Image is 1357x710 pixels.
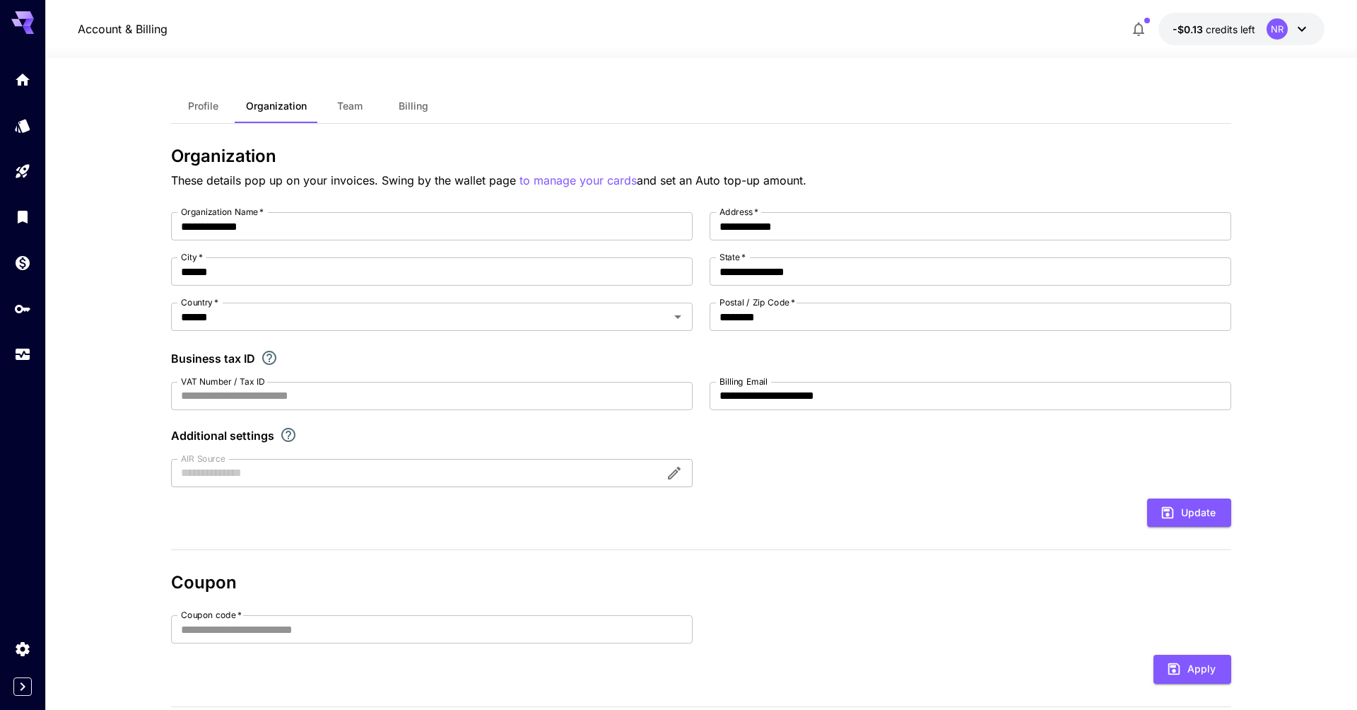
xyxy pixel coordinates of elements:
[719,251,746,263] label: State
[14,71,31,88] div: Home
[668,307,688,327] button: Open
[1173,23,1206,35] span: -$0.13
[181,609,242,621] label: Coupon code
[719,296,795,308] label: Postal / Zip Code
[246,100,307,112] span: Organization
[14,117,31,134] div: Models
[337,100,363,112] span: Team
[14,250,31,267] div: Wallet
[78,21,168,37] nav: breadcrumb
[171,350,255,367] p: Business tax ID
[1206,23,1255,35] span: credits left
[14,640,31,658] div: Settings
[181,453,225,465] label: AIR Source
[1147,499,1231,528] button: Update
[171,427,274,444] p: Additional settings
[14,163,31,180] div: Playground
[719,206,758,218] label: Address
[171,173,519,187] span: These details pop up on your invoices. Swing by the wallet page
[171,146,1231,166] h3: Organization
[13,677,32,696] button: Expand sidebar
[181,376,265,388] label: VAT Number / Tax ID
[261,349,278,366] svg: If you are a business tax registrant, please enter your business tax ID here.
[1267,18,1288,40] div: NR
[14,208,31,226] div: Library
[181,296,218,308] label: Country
[14,296,31,313] div: API Keys
[719,376,768,388] label: Billing Email
[78,21,168,37] a: Account & Billing
[181,206,264,218] label: Organization Name
[14,346,31,363] div: Usage
[1153,655,1231,684] button: Apply
[1173,22,1255,37] div: -$0.1266
[637,173,806,187] span: and set an Auto top-up amount.
[519,172,637,190] button: to manage your cards
[1158,13,1324,45] button: -$0.1266NR
[188,100,218,112] span: Profile
[171,573,1231,593] h3: Coupon
[399,100,428,112] span: Billing
[181,251,203,263] label: City
[280,426,297,443] svg: Explore additional customization settings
